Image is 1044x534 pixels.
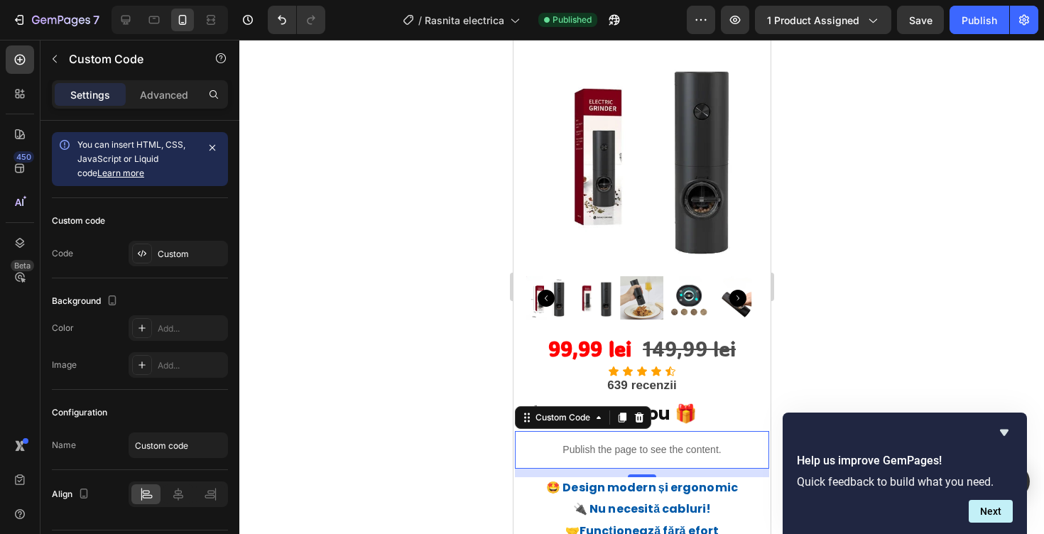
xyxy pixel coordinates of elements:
h2: Help us improve GemPages! [797,452,1013,469]
strong: Funcționează fără efort [66,483,205,499]
button: 1 product assigned [755,6,891,34]
p: Custom Code [69,50,190,67]
span: 🤝 [52,483,205,499]
div: Custom code [52,214,105,227]
span: Save [909,14,932,26]
div: Align [52,485,92,504]
div: Image [52,359,77,371]
span: / [418,13,422,28]
a: Learn more [97,168,144,178]
span: Rasnita electrica [425,13,504,28]
div: Help us improve GemPages! [797,424,1013,523]
div: Add... [158,322,224,335]
div: Publish [962,13,997,28]
div: Color [52,322,74,334]
div: 450 [13,151,34,163]
span: Published [553,13,592,26]
button: Next question [969,500,1013,523]
button: Hide survey [996,424,1013,441]
div: Undo/Redo [268,6,325,34]
button: Publish [950,6,1009,34]
button: Save [897,6,944,34]
div: Add... [158,359,224,372]
span: You can insert HTML, CSS, JavaScript or Liquid code [77,139,185,178]
div: Beta [11,260,34,271]
p: Advanced [140,87,188,102]
p: Quick feedback to build what you need. [797,475,1013,489]
div: Configuration [52,406,107,419]
iframe: To enrich screen reader interactions, please activate Accessibility in Grammarly extension settings [513,40,771,534]
p: 7 [93,11,99,28]
span: 1 product assigned [767,13,859,28]
div: Code [52,247,73,260]
p: Settings [70,87,110,102]
div: Custom [158,248,224,261]
div: Name [52,439,76,452]
div: Background [52,292,121,311]
button: 7 [6,6,106,34]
